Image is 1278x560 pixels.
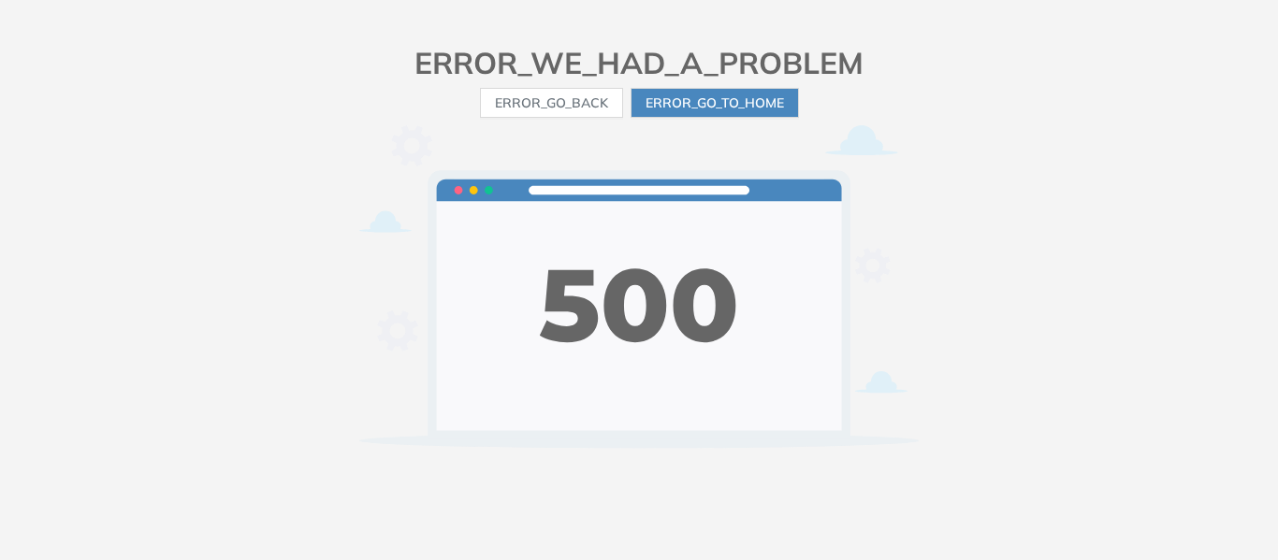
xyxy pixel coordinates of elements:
button: ERROR_GO_TO_HOME [631,88,799,118]
img: error [358,125,920,448]
span: ERROR_GO_BACK [495,93,608,113]
h2: ERROR_WE_HAD_A_PROBLEM [358,45,920,80]
button: ERROR_GO_BACK [480,88,623,118]
span: ERROR_GO_TO_HOME [646,93,784,113]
